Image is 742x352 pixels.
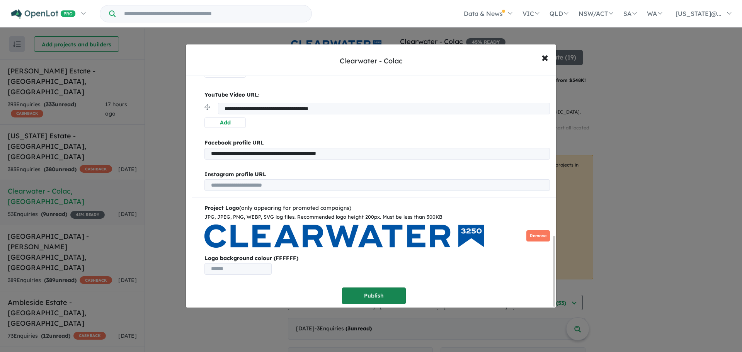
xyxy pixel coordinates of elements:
div: Clearwater - Colac [340,56,403,66]
div: (only appearing for promoted campaigns) [204,204,550,213]
img: drag.svg [204,104,210,110]
span: × [541,49,548,65]
span: [US_STATE]@... [676,10,722,17]
button: Remove [526,230,550,241]
img: Clearwater%20Estate%20-%20Colac___1700176757.png [204,224,484,248]
b: Logo background colour (FFFFFF) [204,254,550,263]
button: Publish [342,287,406,304]
input: Try estate name, suburb, builder or developer [117,5,310,22]
img: Openlot PRO Logo White [11,9,76,19]
button: Add [204,117,246,128]
p: YouTube Video URL: [204,90,550,100]
b: Instagram profile URL [204,171,266,178]
b: Project Logo [204,204,239,211]
div: JPG, JPEG, PNG, WEBP, SVG log files. Recommended logo height 200px. Must be less than 300KB [204,213,550,221]
b: Facebook profile URL [204,139,264,146]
